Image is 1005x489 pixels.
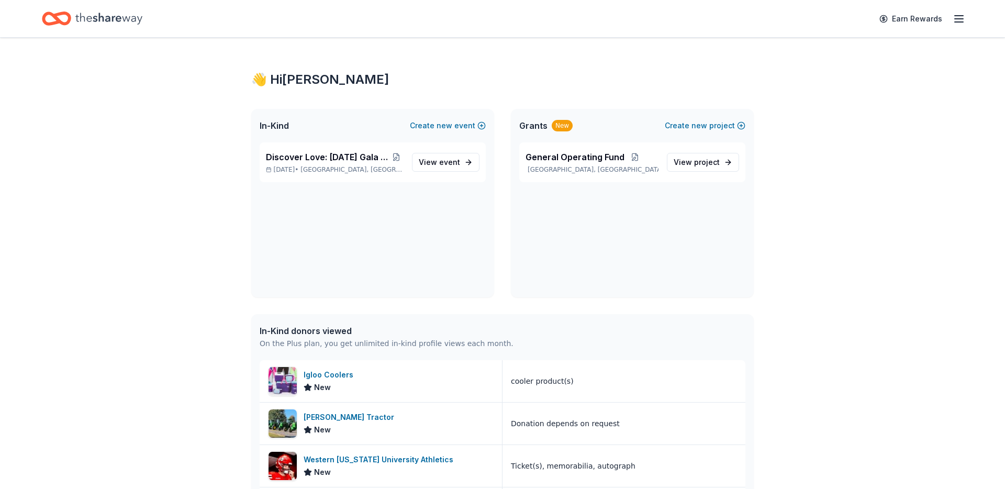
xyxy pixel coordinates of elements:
[410,119,486,132] button: Createnewevent
[439,158,460,166] span: event
[314,466,331,479] span: New
[269,452,297,480] img: Image for Western Kentucky University Athletics
[304,453,457,466] div: Western [US_STATE] University Athletics
[304,369,358,381] div: Igloo Coolers
[314,424,331,436] span: New
[300,165,404,174] span: [GEOGRAPHIC_DATA], [GEOGRAPHIC_DATA]
[526,165,658,174] p: [GEOGRAPHIC_DATA], [GEOGRAPHIC_DATA]
[260,119,289,132] span: In-Kind
[511,375,574,387] div: cooler product(s)
[251,71,754,88] div: 👋 Hi [PERSON_NAME]
[526,151,624,163] span: General Operating Fund
[552,120,573,131] div: New
[667,153,739,172] a: View project
[519,119,548,132] span: Grants
[691,119,707,132] span: new
[674,156,720,169] span: View
[266,165,404,174] p: [DATE] •
[42,6,142,31] a: Home
[269,367,297,395] img: Image for Igloo Coolers
[665,119,745,132] button: Createnewproject
[260,325,513,337] div: In-Kind donors viewed
[266,151,389,163] span: Discover Love: [DATE] Gala & Silent Auction
[269,409,297,438] img: Image for Meade Tractor
[694,158,720,166] span: project
[260,337,513,350] div: On the Plus plan, you get unlimited in-kind profile views each month.
[314,381,331,394] span: New
[873,9,948,28] a: Earn Rewards
[304,411,398,424] div: [PERSON_NAME] Tractor
[419,156,460,169] span: View
[511,417,620,430] div: Donation depends on request
[511,460,635,472] div: Ticket(s), memorabilia, autograph
[412,153,479,172] a: View event
[437,119,452,132] span: new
